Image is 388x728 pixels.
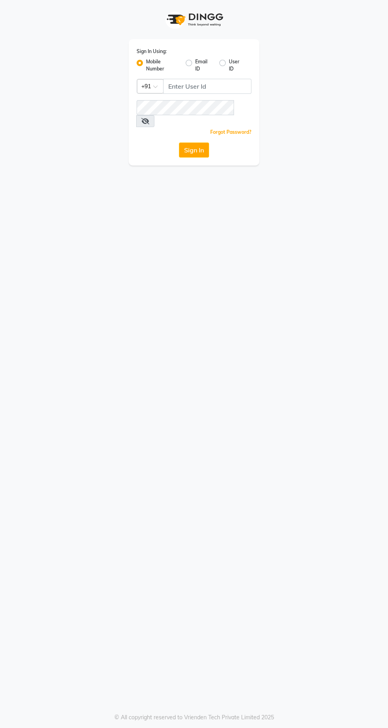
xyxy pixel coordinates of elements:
input: Username [163,79,251,94]
button: Sign In [179,143,209,158]
a: Forgot Password? [210,129,251,135]
label: Sign In Using: [137,48,167,55]
label: Mobile Number [146,58,179,72]
input: Username [137,100,234,115]
label: Email ID [195,58,213,72]
label: User ID [229,58,245,72]
img: logo1.svg [162,8,226,31]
